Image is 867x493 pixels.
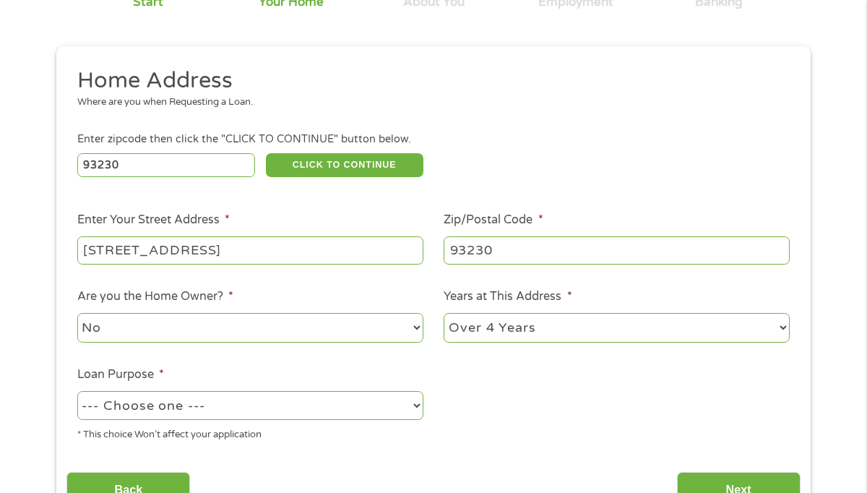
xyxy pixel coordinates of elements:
[77,213,230,228] label: Enter Your Street Address
[77,289,233,304] label: Are you the Home Owner?
[77,236,423,264] input: 1 Main Street
[77,367,164,382] label: Loan Purpose
[77,67,780,95] h2: Home Address
[444,289,571,304] label: Years at This Address
[77,132,790,147] div: Enter zipcode then click the "CLICK TO CONTINUE" button below.
[266,153,423,178] button: CLICK TO CONTINUE
[77,95,780,110] div: Where are you when Requesting a Loan.
[77,153,256,178] input: Enter Zipcode (e.g 01510)
[77,423,423,442] div: * This choice Won’t affect your application
[444,213,543,228] label: Zip/Postal Code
